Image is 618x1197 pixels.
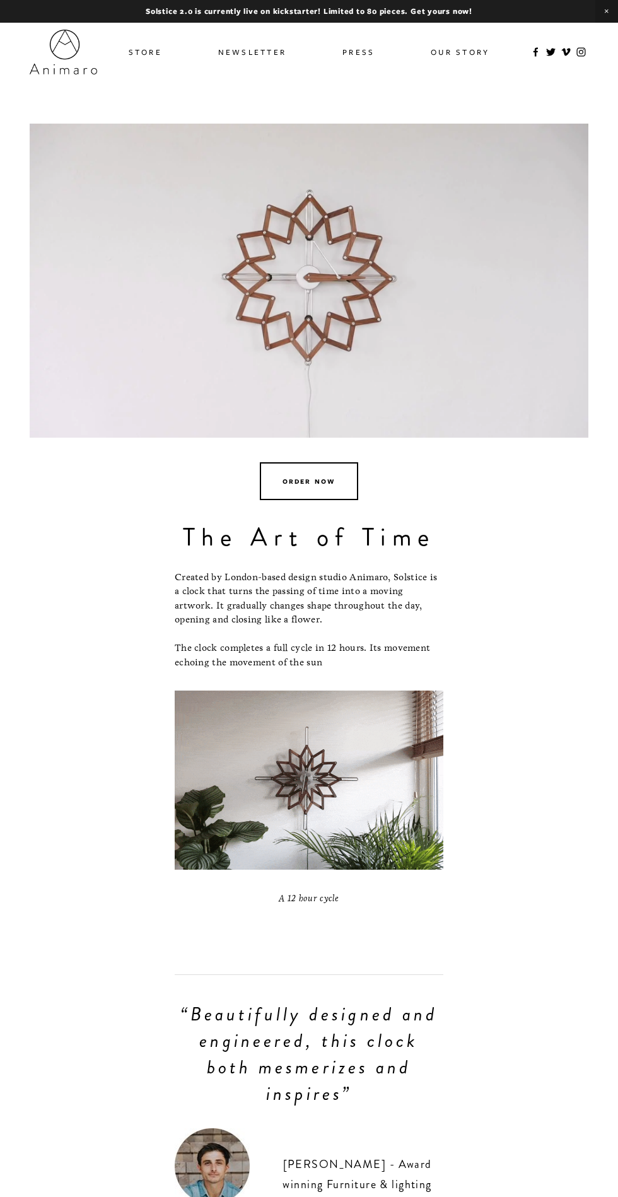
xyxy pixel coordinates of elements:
[175,570,443,670] p: Created by London-based design studio Animaro, Solstice is a clock that turns the passing of time...
[279,892,339,904] em: A 12 hour cycle
[30,30,97,74] img: Animaro
[260,462,359,500] a: Order now
[129,43,162,61] a: Store
[175,522,443,553] h1: The Art of Time
[342,43,375,61] a: Press
[431,43,489,61] a: Our Story
[180,1001,446,1107] em: “Beautifully designed and engineered, this clock both mesmerizes and inspires”
[218,43,287,61] a: Newsletter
